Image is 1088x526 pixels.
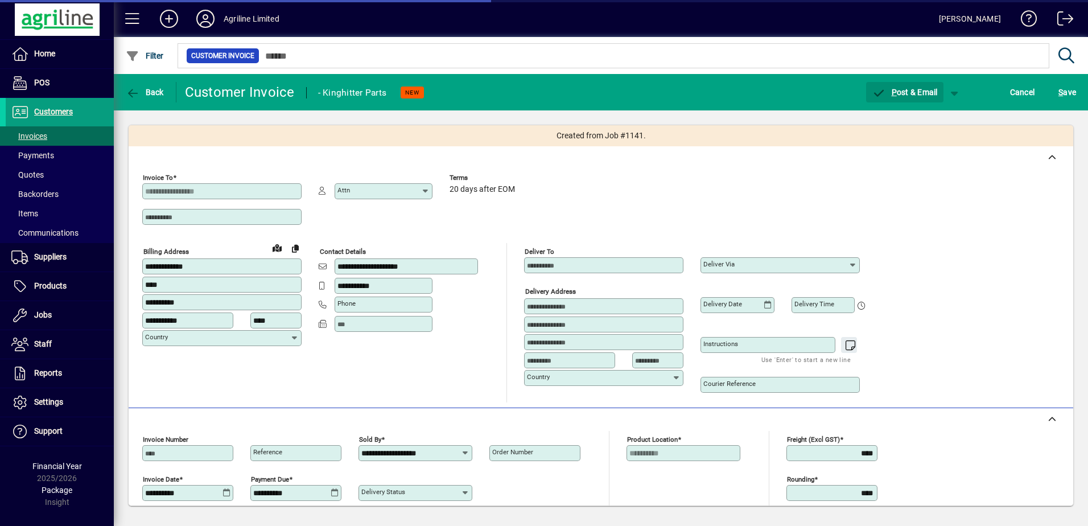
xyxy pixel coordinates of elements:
[143,475,179,483] mat-label: Invoice date
[866,82,943,102] button: Post & Email
[6,330,114,359] a: Staff
[703,260,735,268] mat-label: Deliver via
[337,299,356,307] mat-label: Phone
[126,88,164,97] span: Back
[1058,83,1076,101] span: ave
[405,89,419,96] span: NEW
[268,239,286,257] a: View on map
[143,174,173,182] mat-label: Invoice To
[6,359,114,388] a: Reports
[6,204,114,223] a: Items
[557,130,646,142] span: Created from Job #1141.
[151,9,187,29] button: Add
[6,243,114,272] a: Suppliers
[6,388,114,417] a: Settings
[872,88,938,97] span: ost & Email
[6,272,114,301] a: Products
[939,10,1001,28] div: [PERSON_NAME]
[6,184,114,204] a: Backorders
[123,82,167,102] button: Back
[1012,2,1037,39] a: Knowledge Base
[787,435,840,443] mat-label: Freight (excl GST)
[114,82,176,102] app-page-header-button: Back
[34,107,73,116] span: Customers
[32,462,82,471] span: Financial Year
[1010,83,1035,101] span: Cancel
[6,146,114,165] a: Payments
[11,209,38,218] span: Items
[450,174,518,182] span: Terms
[251,475,289,483] mat-label: Payment due
[224,10,279,28] div: Agriline Limited
[34,49,55,58] span: Home
[253,448,282,456] mat-label: Reference
[6,69,114,97] a: POS
[11,190,59,199] span: Backorders
[794,300,834,308] mat-label: Delivery time
[1056,82,1079,102] button: Save
[34,78,50,87] span: POS
[761,353,851,366] mat-hint: Use 'Enter' to start a new line
[11,170,44,179] span: Quotes
[34,252,67,261] span: Suppliers
[450,185,515,194] span: 20 days after EOM
[1007,82,1038,102] button: Cancel
[34,310,52,319] span: Jobs
[1049,2,1074,39] a: Logout
[187,9,224,29] button: Profile
[11,151,54,160] span: Payments
[145,333,168,341] mat-label: Country
[34,397,63,406] span: Settings
[703,300,742,308] mat-label: Delivery date
[787,475,814,483] mat-label: Rounding
[6,301,114,330] a: Jobs
[6,40,114,68] a: Home
[337,186,350,194] mat-label: Attn
[42,486,72,495] span: Package
[11,131,47,141] span: Invoices
[492,448,533,456] mat-label: Order number
[34,368,62,377] span: Reports
[525,248,554,256] mat-label: Deliver To
[34,339,52,348] span: Staff
[6,165,114,184] a: Quotes
[191,50,254,61] span: Customer Invoice
[34,281,67,290] span: Products
[1058,88,1063,97] span: S
[703,340,738,348] mat-label: Instructions
[6,126,114,146] a: Invoices
[6,223,114,243] a: Communications
[6,417,114,446] a: Support
[627,435,678,443] mat-label: Product location
[703,380,756,388] mat-label: Courier Reference
[359,435,381,443] mat-label: Sold by
[892,88,897,97] span: P
[126,51,164,60] span: Filter
[34,426,63,435] span: Support
[11,228,79,237] span: Communications
[123,46,167,66] button: Filter
[143,435,188,443] mat-label: Invoice number
[361,488,405,496] mat-label: Delivery status
[286,239,304,257] button: Copy to Delivery address
[527,373,550,381] mat-label: Country
[318,84,387,102] div: - Kinghitter Parts
[185,83,295,101] div: Customer Invoice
